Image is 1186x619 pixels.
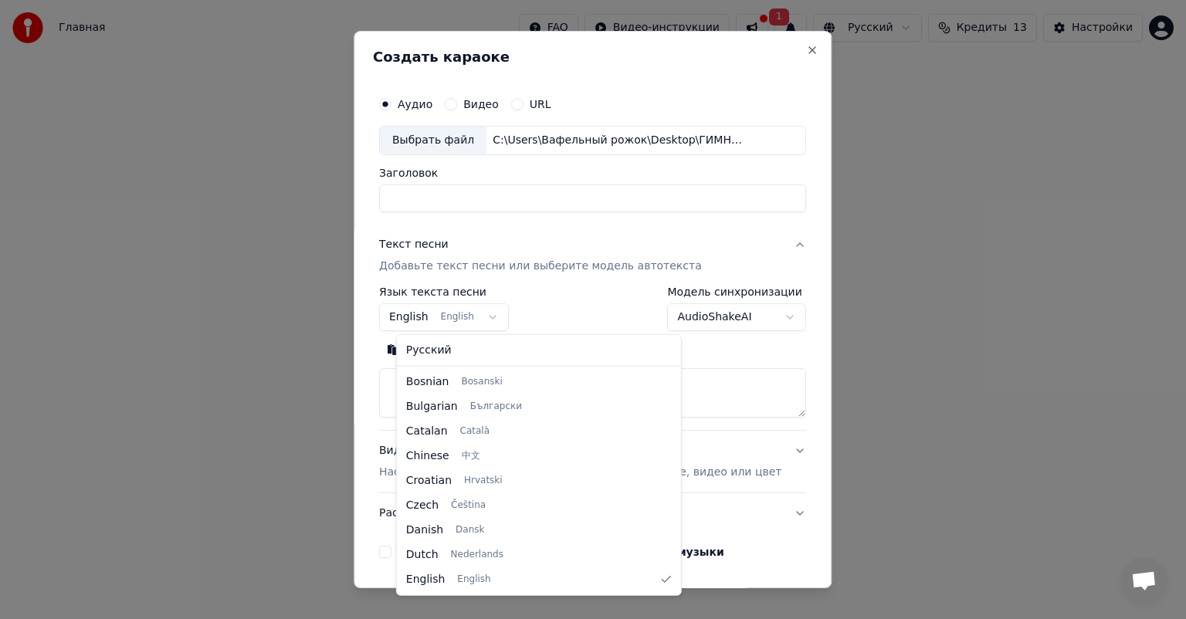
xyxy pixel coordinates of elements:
[470,401,522,413] span: Български
[451,499,486,512] span: Čeština
[457,573,490,586] span: English
[406,572,446,587] span: English
[406,498,439,513] span: Czech
[461,376,502,388] span: Bosanski
[464,475,503,487] span: Hrvatski
[451,549,503,561] span: Nederlands
[460,425,490,438] span: Català
[456,524,484,536] span: Dansk
[406,424,448,439] span: Catalan
[406,523,443,538] span: Danish
[406,374,449,390] span: Bosnian
[462,450,480,462] span: 中文
[406,473,452,489] span: Croatian
[406,547,439,563] span: Dutch
[406,399,458,414] span: Bulgarian
[406,343,452,358] span: Русский
[406,448,449,464] span: Chinese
